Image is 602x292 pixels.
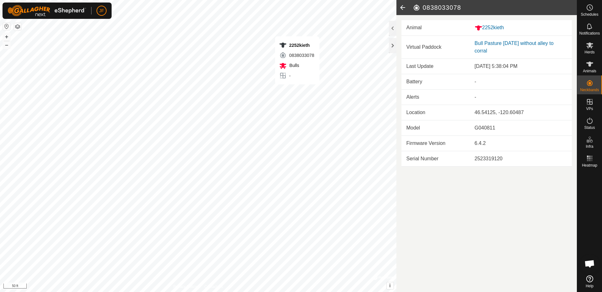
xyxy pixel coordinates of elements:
[401,120,470,135] td: Model
[475,41,554,53] a: Bull Pasture [DATE] without alley to corral
[581,13,598,16] span: Schedules
[586,107,593,111] span: VPs
[3,33,10,41] button: +
[401,151,470,166] td: Serial Number
[475,78,567,85] div: -
[401,105,470,120] td: Location
[583,69,596,73] span: Animals
[173,284,197,289] a: Privacy Policy
[586,284,594,288] span: Help
[401,135,470,151] td: Firmware Version
[475,140,567,147] div: 6.4.2
[279,52,314,59] div: 0838033078
[279,41,314,49] div: 2252kieth
[389,283,390,288] span: i
[99,8,104,14] span: JF
[584,50,594,54] span: Herds
[586,145,593,148] span: Infra
[475,24,567,32] div: 2252kieth
[3,23,10,30] button: Reset Map
[580,88,599,92] span: Neckbands
[401,36,470,59] td: Virtual Paddock
[204,284,223,289] a: Contact Us
[288,63,299,68] span: Bulls
[584,126,595,129] span: Status
[475,109,567,116] div: 46.54125, -120.60487
[401,59,470,74] td: Last Update
[475,155,567,163] div: 2523319120
[475,124,567,132] div: G040811
[14,23,21,30] button: Map Layers
[279,72,314,80] div: -
[401,20,470,36] td: Animal
[577,273,602,290] a: Help
[401,89,470,105] td: Alerts
[8,5,86,16] img: Gallagher Logo
[579,31,600,35] span: Notifications
[580,254,599,273] a: Open chat
[413,4,577,11] h2: 0838033078
[401,74,470,89] td: Battery
[387,282,394,289] button: i
[470,89,572,105] td: -
[3,41,10,49] button: –
[582,163,597,167] span: Heatmap
[475,63,567,70] div: [DATE] 5:38:04 PM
